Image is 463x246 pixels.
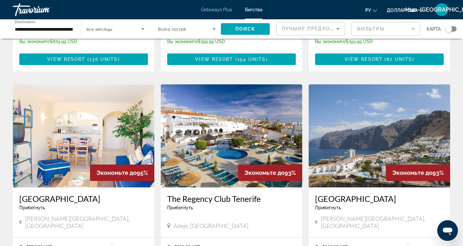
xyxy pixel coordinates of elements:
div: 93% [238,165,302,181]
mat-select: Sort by [282,25,340,33]
img: 1658E01X.jpg [161,84,302,187]
button: Filter [351,22,420,36]
span: View Resort [195,57,233,62]
button: Изменить валюту [387,5,424,15]
span: View Resort [345,57,383,62]
a: The Regency Club Tenerife [167,194,296,203]
span: Adeje, [GEOGRAPHIC_DATA] [174,222,248,229]
span: [PERSON_NAME][GEOGRAPHIC_DATA], [GEOGRAPHIC_DATA] [321,215,444,229]
span: ( ) [85,57,120,62]
div: 93% [386,165,450,181]
a: Бегства [245,7,262,12]
button: Изменить язык [365,5,377,15]
button: View Resort(154 units) [167,53,296,65]
span: Лучшие предложения [282,26,350,31]
span: Всего гостей [158,27,186,32]
button: Поиск [221,23,270,35]
div: 95% [90,165,154,181]
span: 82 units [386,57,412,62]
span: все месяцы [86,27,112,32]
span: Экономьте до [244,169,285,176]
span: View Resort [47,57,85,62]
font: доллар США [387,8,418,13]
span: Вы экономите [315,39,346,44]
span: Экономьте до [96,169,137,176]
span: Прибегнуть [19,205,45,210]
span: Прибегнуть [167,205,193,210]
span: Прибегнуть [315,205,341,210]
p: $679.99 USD [19,39,103,44]
a: Травориум [13,1,77,18]
img: 2802E01X.jpg [309,84,450,187]
span: Экономьте до [392,169,432,176]
button: View Resort(82 units) [315,53,444,65]
span: 154 units [237,57,266,62]
span: ( ) [233,57,268,62]
p: $749.99 USD [167,39,250,44]
img: 5864I01X.jpg [13,84,154,187]
button: View Resort(136 units) [19,53,148,65]
span: Вы экономите [167,39,198,44]
span: карта [427,24,441,33]
font: ру [365,8,371,13]
span: Поиск [235,26,256,32]
span: ( ) [383,57,414,62]
iframe: Кнопка запуска окна обмена сообщениями [437,220,458,241]
a: [GEOGRAPHIC_DATA] [315,194,444,203]
button: Меню пользователя [433,3,450,16]
a: Getaways Plus [201,7,232,12]
span: Destination [15,20,35,24]
span: Вы экономите [19,39,50,44]
p: $749.99 USD [315,39,398,44]
span: [PERSON_NAME][GEOGRAPHIC_DATA], [GEOGRAPHIC_DATA] [25,215,148,229]
span: 136 units [89,57,118,62]
a: [GEOGRAPHIC_DATA] [19,194,148,203]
